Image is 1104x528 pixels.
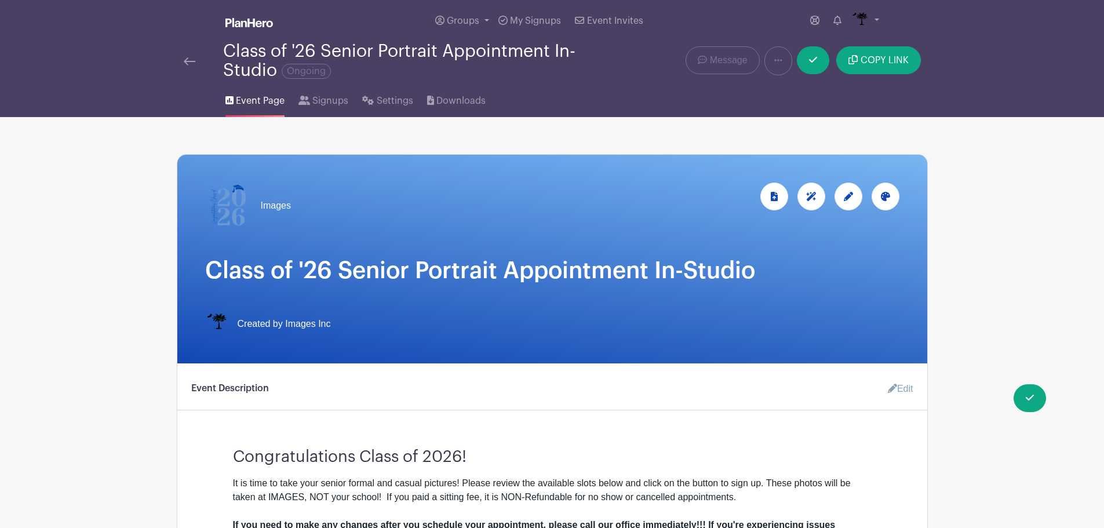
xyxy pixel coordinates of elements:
span: Settings [377,94,413,108]
span: COPY LINK [861,56,909,65]
span: Downloads [436,94,486,108]
span: Ongoing [282,64,331,79]
span: Message [710,53,748,67]
div: Class of '26 Senior Portrait Appointment In-Studio [223,42,599,80]
div: It is time to take your senior formal and casual pictures! Please review the available slots belo... [233,476,872,504]
span: Signups [312,94,348,108]
span: Groups [447,16,479,26]
img: logo_white-6c42ec7e38ccf1d336a20a19083b03d10ae64f83f12c07503d8b9e83406b4c7d.svg [225,18,273,27]
img: IMAGES%20logo%20transparenT%20PNG%20s.png [851,12,869,30]
button: COPY LINK [836,46,920,74]
a: Images [205,183,291,229]
img: IMAGES%20logo%20transparenT%20PNG%20s.png [205,312,228,336]
h6: Event Description [191,383,269,394]
a: Edit [879,377,913,400]
h3: Congratulations Class of 2026! [233,438,872,467]
a: Signups [298,80,348,117]
img: 2026%20logo%20(2).png [205,183,252,229]
a: Message [686,46,759,74]
span: Images [261,199,291,213]
a: Settings [362,80,413,117]
span: Created by Images Inc [238,317,331,331]
h1: Class of '26 Senior Portrait Appointment In-Studio [205,257,899,285]
a: Event Page [225,80,285,117]
a: Downloads [427,80,486,117]
span: Event Invites [587,16,643,26]
span: Event Page [236,94,285,108]
span: My Signups [510,16,561,26]
img: back-arrow-29a5d9b10d5bd6ae65dc969a981735edf675c4d7a1fe02e03b50dbd4ba3cdb55.svg [184,57,195,65]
